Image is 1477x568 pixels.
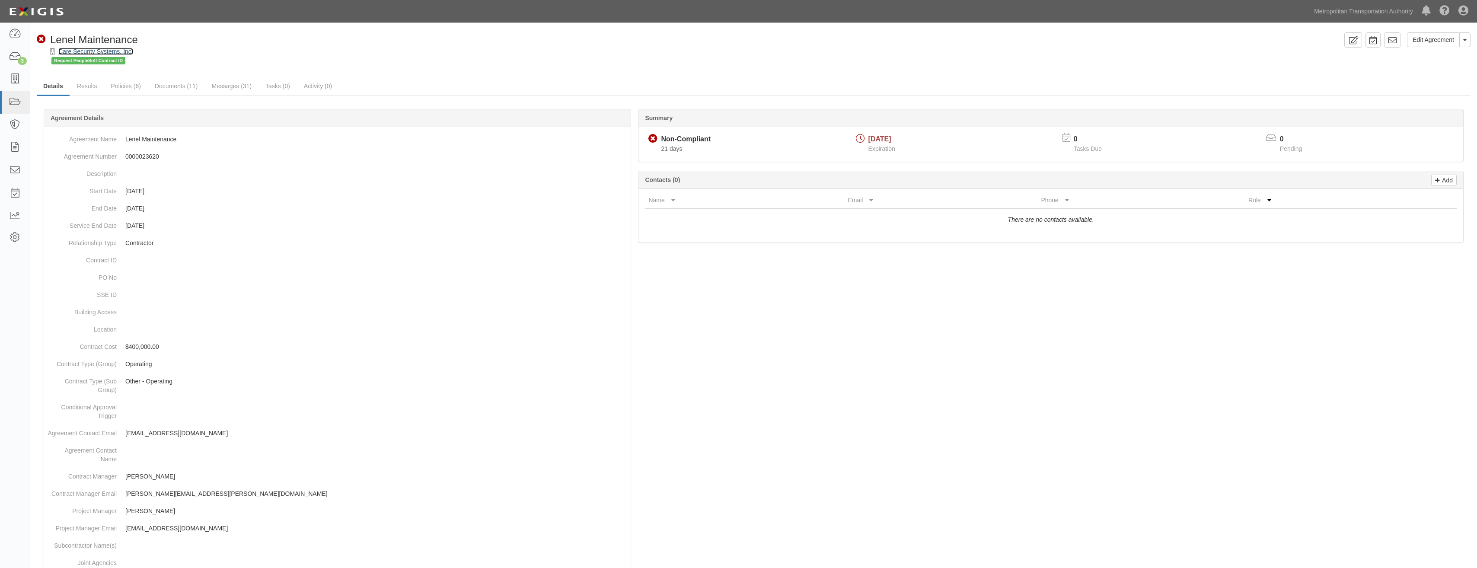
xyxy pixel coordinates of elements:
p: [PERSON_NAME][EMAIL_ADDRESS][PERSON_NAME][DOMAIN_NAME] [125,489,627,498]
dt: Agreement Number [48,148,117,161]
th: Role [1245,192,1422,208]
dt: Location [48,321,117,334]
dd: Lenel Maintenance [48,131,627,148]
dt: Contract Cost [48,338,117,351]
dt: Agreement Name [48,131,117,144]
dt: Contract Type (Group) [48,355,117,368]
span: Expiration [868,145,895,152]
dt: Project Manager Email [48,520,117,533]
dt: Contract Type (Sub Group) [48,373,117,394]
img: Logo [6,4,66,19]
dd: [DATE] [48,200,627,217]
a: Documents (11) [148,77,204,95]
a: Edit Agreement [1407,32,1460,47]
dt: Subcontractor Name(s) [48,537,117,550]
p: Operating [125,360,627,368]
dt: Description [48,165,117,178]
a: Results [70,77,104,95]
a: Metropolitan Transportation Authority [1310,3,1417,20]
p: $400,000.00 [125,342,627,351]
p: [PERSON_NAME] [125,472,627,481]
p: Other - Operating [125,377,627,386]
dt: Contract ID [48,252,117,265]
dt: Joint Agencies [48,554,117,567]
p: 0 [1280,134,1313,144]
span: Lenel Maintenance [50,34,138,45]
p: [EMAIL_ADDRESS][DOMAIN_NAME] [125,524,627,533]
span: Tasks Due [1074,145,1102,152]
div: Lenel Maintenance [37,32,138,47]
dd: 0000023620 [48,148,627,165]
i: Help Center - Complianz [1439,6,1450,16]
dt: PO No [48,269,117,282]
p: 0 [1074,134,1113,144]
th: Email [844,192,1037,208]
th: Name [645,192,844,208]
dt: Project Manager [48,502,117,515]
div: 3 [18,57,27,65]
dt: Agreement Contact Name [48,442,117,463]
p: Add [1440,175,1453,185]
p: [EMAIL_ADDRESS][DOMAIN_NAME] [125,429,627,437]
a: Care Security Systems, Inc. [58,48,133,55]
i: There are no contacts available. [1008,216,1094,223]
a: Activity (0) [297,77,338,95]
dt: Contract Manager Email [48,485,117,498]
dd: [DATE] [48,217,627,234]
div: Non-Compliant [661,134,711,144]
i: Non-Compliant [37,35,46,44]
dt: End Date [48,200,117,213]
a: Add [1431,175,1457,185]
dt: Service End Date [48,217,117,230]
dd: Contractor [48,234,627,252]
i: Non-Compliant [648,134,657,144]
dt: Relationship Type [48,234,117,247]
p: [PERSON_NAME] [125,507,627,515]
dt: Conditional Approval Trigger [48,399,117,420]
b: Contacts (0) [645,176,680,183]
span: [DATE] [868,135,891,143]
a: Tasks (0) [259,77,297,95]
dt: Contract Manager [48,468,117,481]
th: Phone [1037,192,1245,208]
a: Policies (6) [105,77,147,95]
span: Pending [1280,145,1302,152]
span: Since 08/06/2025 [661,145,682,152]
a: Messages (31) [205,77,258,95]
dt: Agreement Contact Email [48,424,117,437]
a: Details [37,77,70,96]
span: Request PeopleSoft Contract ID [51,57,125,64]
dt: Start Date [48,182,117,195]
dt: SSE ID [48,286,117,299]
b: Agreement Details [51,115,104,121]
dd: [DATE] [48,182,627,200]
dt: Building Access [48,303,117,316]
b: Summary [645,115,673,121]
